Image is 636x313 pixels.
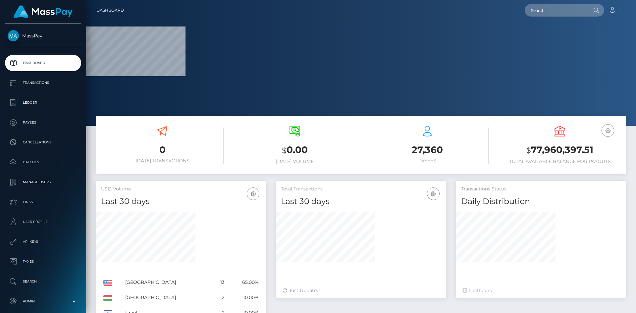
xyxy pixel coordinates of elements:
a: Search [5,273,81,290]
a: Links [5,194,81,210]
a: Dashboard [5,55,81,71]
h6: [DATE] Transactions [101,158,224,164]
a: Dashboard [96,3,124,17]
td: 10.00% [227,290,261,305]
h3: 77,960,397.51 [499,143,621,157]
h6: Payees [366,158,489,164]
p: Links [8,197,79,207]
h5: Total Transactions [281,186,441,192]
p: Cancellations [8,137,79,147]
a: User Profile [5,214,81,230]
img: HU.png [103,295,112,301]
img: US.png [103,280,112,286]
td: [GEOGRAPHIC_DATA] [123,275,212,290]
h3: 27,360 [366,143,489,156]
p: Payees [8,118,79,128]
h4: Last 30 days [281,196,441,207]
h4: Last 30 days [101,196,261,207]
div: Just Updated [283,287,439,294]
h6: [DATE] Volume [234,159,356,164]
input: Search... [525,4,587,17]
span: MassPay [5,33,81,39]
a: Transactions [5,75,81,91]
a: Batches [5,154,81,171]
div: Last hours [463,287,619,294]
a: Admin [5,293,81,310]
p: API Keys [8,237,79,247]
p: User Profile [8,217,79,227]
a: Cancellations [5,134,81,151]
h3: 0 [101,143,224,156]
td: 2 [212,290,227,305]
small: $ [526,146,531,155]
a: API Keys [5,234,81,250]
a: Manage Users [5,174,81,190]
p: Transactions [8,78,79,88]
h4: Daily Distribution [461,196,621,207]
a: Payees [5,114,81,131]
td: 65.00% [227,275,261,290]
img: MassPay Logo [14,5,73,18]
td: [GEOGRAPHIC_DATA] [123,290,212,305]
h5: USD Volume [101,186,261,192]
h6: Total Available Balance for Payouts [499,159,621,164]
h5: Transactions Status [461,186,621,192]
a: Ledger [5,94,81,111]
small: $ [282,146,287,155]
p: Manage Users [8,177,79,187]
a: Taxes [5,253,81,270]
p: Search [8,277,79,287]
p: Taxes [8,257,79,267]
p: Admin [8,296,79,306]
p: Batches [8,157,79,167]
p: Ledger [8,98,79,108]
td: 13 [212,275,227,290]
p: Dashboard [8,58,79,68]
h3: 0.00 [234,143,356,157]
img: MassPay [8,30,19,41]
